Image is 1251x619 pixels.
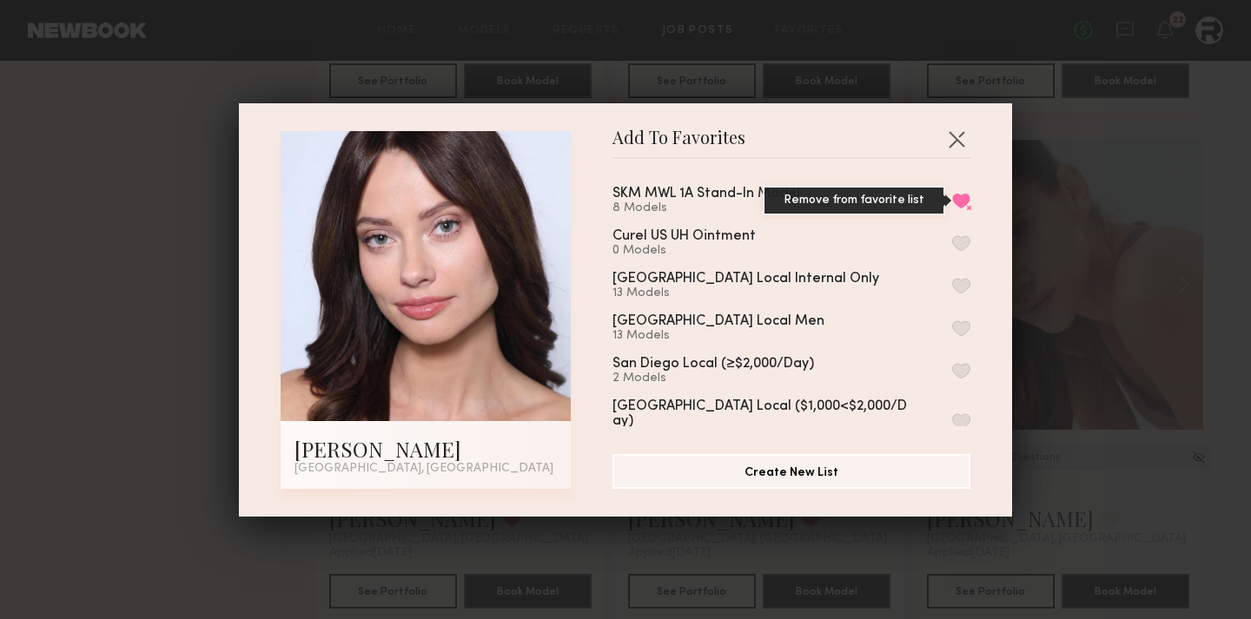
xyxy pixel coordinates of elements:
div: 13 Models [612,329,866,343]
div: [GEOGRAPHIC_DATA], [GEOGRAPHIC_DATA] [295,463,557,475]
button: Close [943,125,970,153]
div: San Diego Local (≥$2,000/Day) [612,357,814,372]
div: SKM MWL 1A Stand-In Model [612,187,800,201]
div: 13 Models [612,286,921,300]
div: 2 Models [612,372,856,385]
button: Create New List [612,454,970,489]
div: [PERSON_NAME] [295,435,557,463]
button: Remove from favorite list [952,193,970,208]
div: 8 Models [612,201,842,215]
div: [GEOGRAPHIC_DATA] Local ($1,000<$2,000/Day) [612,399,910,429]
div: Curel US UH Ointment [612,229,756,244]
span: Add To Favorites [612,131,745,157]
div: [GEOGRAPHIC_DATA] Local Internal Only [612,272,879,286]
div: 0 Models [612,244,798,258]
div: [GEOGRAPHIC_DATA] Local Men [612,314,824,329]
